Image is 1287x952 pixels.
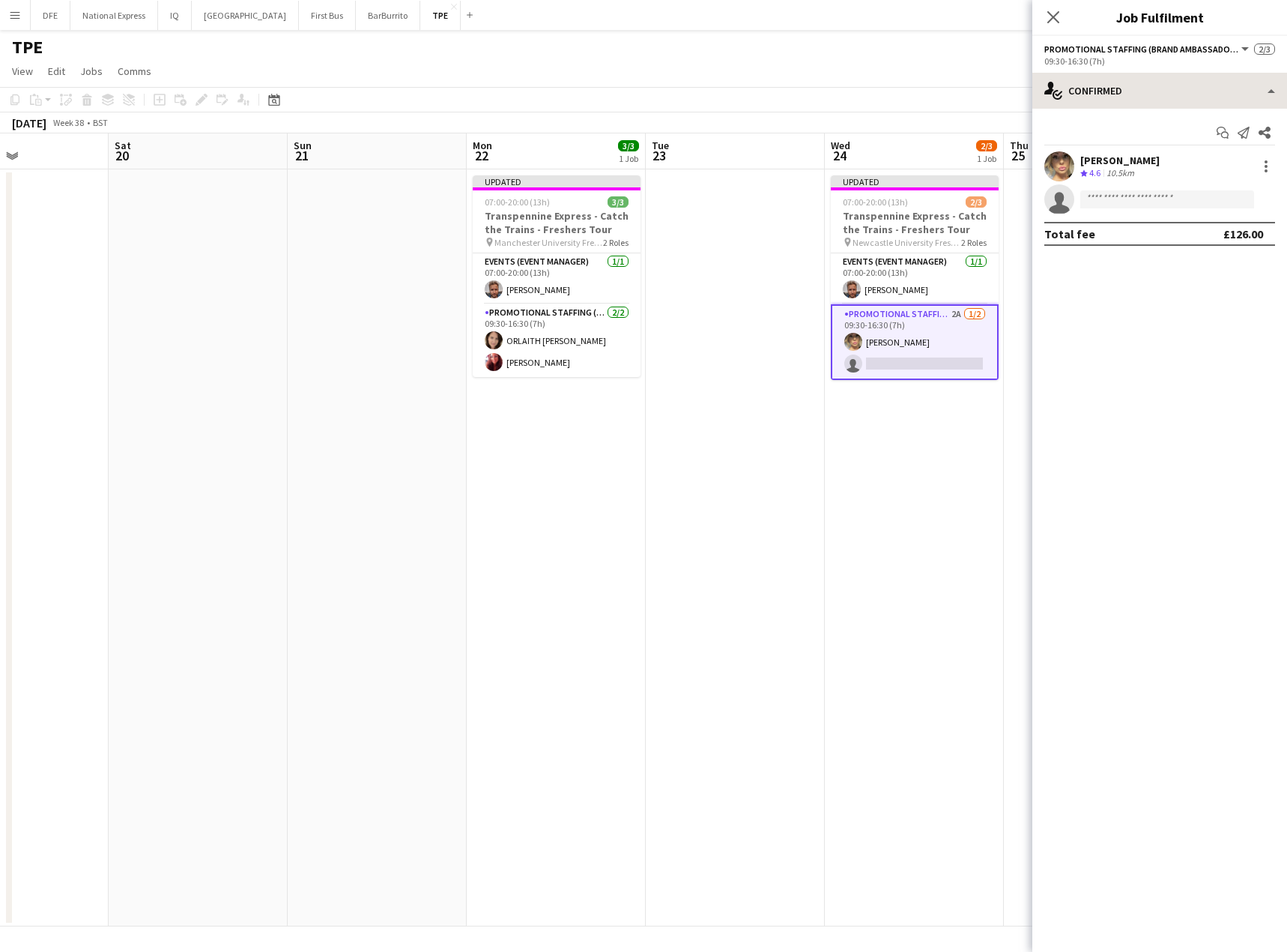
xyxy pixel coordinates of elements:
a: Jobs [74,61,109,81]
app-job-card: Updated07:00-20:00 (13h)2/3Transpennine Express - Catch the Trains - Freshers Tour Newcastle Univ... [831,175,999,380]
span: 2/3 [966,196,987,208]
app-card-role: Events (Event Manager)1/107:00-20:00 (13h)[PERSON_NAME] [831,253,999,304]
span: Newcastle University Freshers Fair [853,237,961,248]
div: Confirmed [1032,73,1287,109]
span: Week 38 [49,117,87,128]
div: 1 Job [977,153,996,164]
span: Comms [118,64,151,78]
span: 4.6 [1089,167,1100,178]
span: 2 Roles [961,237,987,248]
div: Updated [473,175,641,187]
button: National Express [70,1,158,30]
span: 2/3 [1254,43,1275,55]
div: [PERSON_NAME] [1080,154,1160,167]
span: 07:00-20:00 (13h) [843,196,908,208]
span: 3/3 [618,140,639,151]
span: 2 Roles [603,237,629,248]
span: Sat [115,139,131,152]
button: DFE [31,1,70,30]
button: BarBurrito [356,1,420,30]
a: Edit [42,61,71,81]
span: 21 [291,147,312,164]
span: Manchester University Freshers Fair [494,237,603,248]
div: 09:30-16:30 (7h) [1044,55,1275,67]
a: View [6,61,39,81]
span: 24 [829,147,850,164]
span: 23 [649,147,669,164]
button: First Bus [299,1,356,30]
div: £126.00 [1223,226,1263,241]
app-card-role: Promotional Staffing (Brand Ambassadors)2A1/209:30-16:30 (7h)[PERSON_NAME] [831,304,999,380]
span: 07:00-20:00 (13h) [485,196,550,208]
span: 22 [470,147,492,164]
span: 20 [112,147,131,164]
span: Thu [1010,139,1029,152]
app-card-role: Events (Event Manager)1/107:00-20:00 (13h)[PERSON_NAME] [473,253,641,304]
button: [GEOGRAPHIC_DATA] [192,1,299,30]
h3: Transpennine Express - Catch the Trains - Freshers Tour [473,209,641,236]
span: 2/3 [976,140,997,151]
span: Wed [831,139,850,152]
app-card-role: Promotional Staffing (Brand Ambassadors)2/209:30-16:30 (7h)ORLAITH [PERSON_NAME][PERSON_NAME] [473,304,641,377]
h3: Job Fulfilment [1032,7,1287,27]
span: 3/3 [608,196,629,208]
div: BST [93,117,108,128]
div: Total fee [1044,226,1095,241]
button: TPE [420,1,461,30]
span: Promotional Staffing (Brand Ambassadors) [1044,43,1239,55]
span: 25 [1008,147,1029,164]
h1: TPE [12,36,43,58]
app-job-card: Updated07:00-20:00 (13h)3/3Transpennine Express - Catch the Trains - Freshers Tour Manchester Uni... [473,175,641,377]
div: Updated [831,175,999,187]
div: 1 Job [619,153,638,164]
button: Promotional Staffing (Brand Ambassadors) [1044,43,1251,55]
button: IQ [158,1,192,30]
span: Mon [473,139,492,152]
span: Jobs [80,64,103,78]
a: Comms [112,61,157,81]
span: View [12,64,33,78]
div: [DATE] [12,115,46,130]
div: 10.5km [1103,167,1137,180]
span: Edit [48,64,65,78]
span: Tue [652,139,669,152]
h3: Transpennine Express - Catch the Trains - Freshers Tour [831,209,999,236]
span: Sun [294,139,312,152]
